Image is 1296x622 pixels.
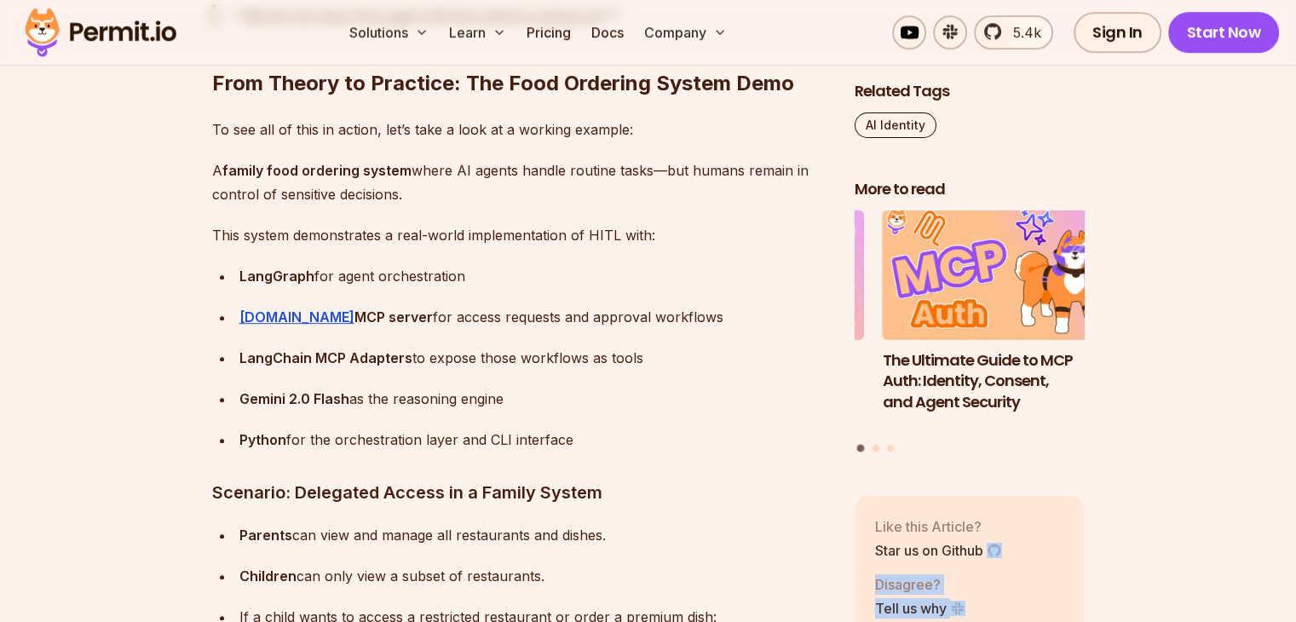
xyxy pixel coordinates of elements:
[239,308,354,325] a: [DOMAIN_NAME]
[883,211,1113,341] img: The Ultimate Guide to MCP Auth: Identity, Consent, and Agent Security
[883,350,1113,413] h3: The Ultimate Guide to MCP Auth: Identity, Consent, and Agent Security
[239,431,286,448] strong: Python
[634,211,864,435] li: 3 of 3
[857,446,865,453] button: Go to slide 1
[343,15,435,49] button: Solutions
[634,350,864,435] h3: Delegating AI Permissions to Human Users with [DOMAIN_NAME]’s Access Request MCP
[520,15,578,49] a: Pricing
[634,211,864,341] img: Delegating AI Permissions to Human Users with Permit.io’s Access Request MCP
[212,118,827,141] p: To see all of this in action, let’s take a look at a working example:
[875,540,1002,561] a: Star us on Github
[855,211,1085,456] div: Posts
[873,446,879,452] button: Go to slide 2
[875,516,1002,537] p: Like this Article?
[212,223,827,247] p: This system demonstrates a real-world implementation of HITL with:
[1003,22,1041,43] span: 5.4k
[887,446,894,452] button: Go to slide 3
[17,3,184,61] img: Permit logo
[855,82,1085,103] h2: Related Tags
[875,598,965,619] a: Tell us why
[875,574,965,595] p: Disagree?
[239,428,827,452] div: for the orchestration layer and CLI interface
[855,180,1085,201] h2: More to read
[883,211,1113,435] li: 1 of 3
[1168,12,1280,53] a: Start Now
[239,305,827,329] div: for access requests and approval workflows
[239,387,827,411] div: as the reasoning engine
[354,308,433,325] strong: MCP server
[222,162,412,179] strong: family food ordering system
[855,113,936,139] a: AI Identity
[212,479,827,506] h3: Scenario: Delegated Access in a Family System
[442,15,513,49] button: Learn
[239,349,412,366] strong: LangChain MCP Adapters
[239,264,827,288] div: for agent orchestration
[1074,12,1161,53] a: Sign In
[239,567,297,585] strong: Children
[239,527,292,544] strong: Parents
[585,15,631,49] a: Docs
[239,268,314,285] strong: LangGraph
[239,564,827,588] div: can only view a subset of restaurants.
[883,211,1113,435] a: The Ultimate Guide to MCP Auth: Identity, Consent, and Agent SecurityThe Ultimate Guide to MCP Au...
[239,523,827,547] div: can view and manage all restaurants and dishes.
[974,15,1053,49] a: 5.4k
[239,390,349,407] strong: Gemini 2.0 Flash
[212,158,827,206] p: A where AI agents handle routine tasks—but humans remain in control of sensitive decisions.
[637,15,734,49] button: Company
[239,346,827,370] div: to expose those workflows as tools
